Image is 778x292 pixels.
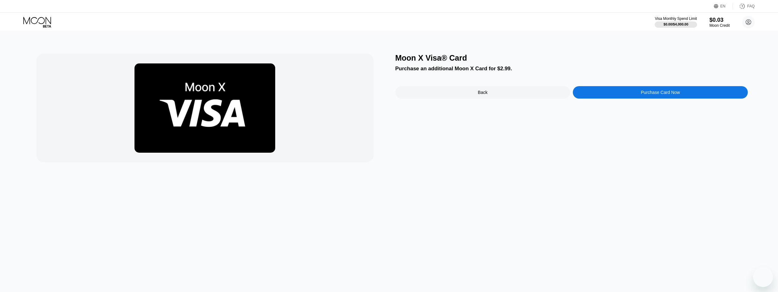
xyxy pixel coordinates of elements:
[395,86,570,99] div: Back
[710,23,730,28] div: Moon Credit
[641,90,680,95] div: Purchase Card Now
[655,16,697,21] div: Visa Monthly Spend Limit
[710,17,730,23] div: $0.03
[573,86,748,99] div: Purchase Card Now
[655,16,697,28] div: Visa Monthly Spend Limit$0.00/$4,000.00
[395,53,748,63] div: Moon X Visa® Card
[663,22,688,26] div: $0.00 / $4,000.00
[753,267,773,287] iframe: Nút để khởi chạy cửa sổ nhắn tin
[395,66,748,72] div: Purchase an additional Moon X Card for $2.99.
[714,3,733,9] div: EN
[747,4,755,8] div: FAQ
[720,4,726,8] div: EN
[710,17,730,28] div: $0.03Moon Credit
[478,90,488,95] div: Back
[733,3,755,9] div: FAQ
